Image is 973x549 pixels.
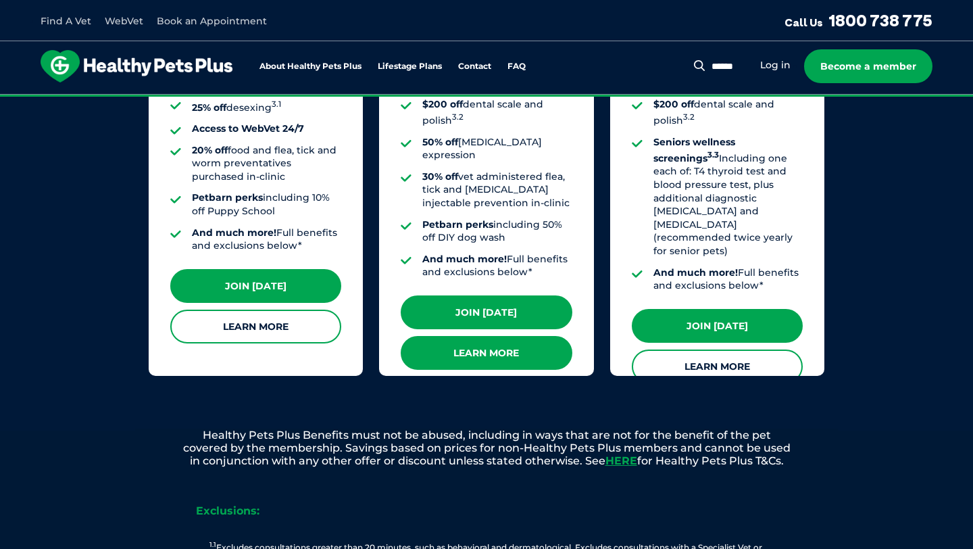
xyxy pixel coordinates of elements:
[653,98,694,110] strong: $200 off
[170,269,341,303] a: Join [DATE]
[458,62,491,71] a: Contact
[272,99,281,109] sup: 3.1
[401,295,572,329] a: Join [DATE]
[683,112,695,122] sup: 3.2
[192,191,263,204] strong: Petbarn perks
[422,98,463,110] strong: $200 off
[653,266,738,279] strong: And much more!
[422,253,572,279] li: Full benefits and exclusions below*
[192,101,226,113] strong: 25% off
[259,62,361,71] a: About Healthy Pets Plus
[422,253,507,265] strong: And much more!
[784,16,823,29] span: Call Us
[422,170,572,210] li: vet administered flea, tick and [MEDICAL_DATA] injectable prevention in-clinic
[192,191,341,218] li: including 10% off Puppy School
[105,15,143,27] a: WebVet
[653,98,803,128] li: dental scale and polish
[653,266,803,293] li: Full benefits and exclusions below*
[632,309,803,343] a: Join [DATE]
[209,540,216,549] sup: 1.1
[452,112,464,122] sup: 3.2
[632,350,803,383] a: Learn More
[653,136,735,164] strong: Seniors wellness screenings
[192,226,341,253] li: Full benefits and exclusions below*
[192,144,341,184] li: food and flea, tick and worm preventatives purchased in-clinic
[422,170,458,183] strong: 30% off
[157,15,267,27] a: Book an Appointment
[605,454,637,467] a: HERE
[401,336,572,370] a: Learn More
[784,10,932,30] a: Call Us1800 738 775
[378,62,442,71] a: Lifestage Plans
[41,15,91,27] a: Find A Vet
[760,59,791,72] a: Log in
[422,218,572,245] li: including 50% off DIY dog wash
[691,59,708,72] button: Search
[192,98,341,114] li: desexing
[507,62,526,71] a: FAQ
[804,49,932,83] a: Become a member
[422,98,572,128] li: dental scale and polish
[170,310,341,343] a: Learn More
[707,150,719,160] sup: 3.3
[234,95,739,107] span: Proactive, preventative wellness program designed to keep your pet healthier and happier for longer
[422,136,458,148] strong: 50% off
[196,504,259,517] strong: Exclusions:
[192,144,228,156] strong: 20% off
[192,122,304,135] strong: Access to WebVet 24/7
[422,218,493,231] strong: Petbarn perks
[135,429,838,468] p: Healthy Pets Plus Benefits must not be abused, including in ways that are not for the benefit of ...
[422,136,572,162] li: [MEDICAL_DATA] expression
[41,50,232,82] img: hpp-logo
[653,136,803,258] li: Including one each of: T4 thyroid test and blood pressure test, plus additional diagnostic [MEDIC...
[192,226,276,239] strong: And much more!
